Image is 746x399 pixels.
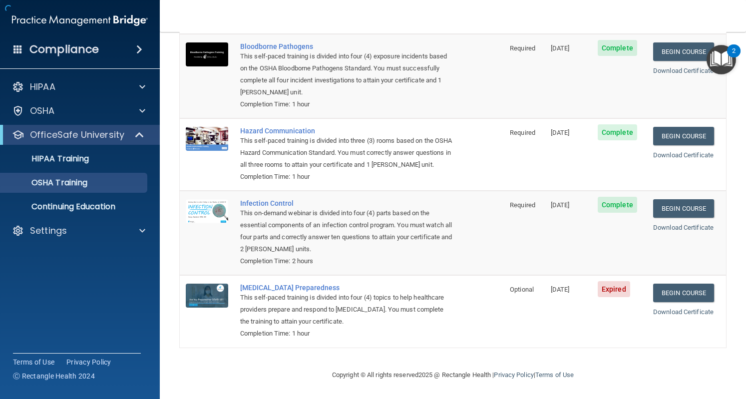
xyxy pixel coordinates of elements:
div: Completion Time: 1 hour [240,98,454,110]
span: Required [510,201,535,209]
div: This self-paced training is divided into four (4) topics to help healthcare providers prepare and... [240,292,454,328]
a: OSHA [12,105,145,117]
p: OfficeSafe University [30,129,124,141]
span: [DATE] [551,201,570,209]
a: Hazard Communication [240,127,454,135]
h4: Compliance [29,42,99,56]
a: Begin Course [653,284,714,302]
a: Download Certificate [653,308,714,316]
div: This on-demand webinar is divided into four (4) parts based on the essential components of an inf... [240,207,454,255]
a: Download Certificate [653,151,714,159]
span: Optional [510,286,534,293]
a: Privacy Policy [494,371,533,379]
span: Ⓒ Rectangle Health 2024 [13,371,95,381]
a: Begin Course [653,199,714,218]
span: Complete [598,40,637,56]
a: Download Certificate [653,67,714,74]
div: This self-paced training is divided into four (4) exposure incidents based on the OSHA Bloodborne... [240,50,454,98]
a: Begin Course [653,42,714,61]
a: Download Certificate [653,224,714,231]
a: Terms of Use [13,357,54,367]
a: Infection Control [240,199,454,207]
div: This self-paced training is divided into three (3) rooms based on the OSHA Hazard Communication S... [240,135,454,171]
span: Complete [598,124,637,140]
div: 2 [732,51,736,64]
p: OSHA [30,105,55,117]
p: Settings [30,225,67,237]
div: Copyright © All rights reserved 2025 @ Rectangle Health | | [271,359,635,391]
a: Bloodborne Pathogens [240,42,454,50]
p: HIPAA Training [6,154,89,164]
div: Completion Time: 1 hour [240,171,454,183]
div: Completion Time: 2 hours [240,255,454,267]
span: [DATE] [551,286,570,293]
a: Terms of Use [535,371,574,379]
span: [DATE] [551,44,570,52]
a: Begin Course [653,127,714,145]
span: Complete [598,197,637,213]
span: Required [510,129,535,136]
img: PMB logo [12,10,148,30]
a: OfficeSafe University [12,129,145,141]
a: Privacy Policy [66,357,111,367]
a: Settings [12,225,145,237]
span: Required [510,44,535,52]
div: Completion Time: 1 hour [240,328,454,340]
a: HIPAA [12,81,145,93]
a: [MEDICAL_DATA] Preparedness [240,284,454,292]
p: HIPAA [30,81,55,93]
button: Open Resource Center, 2 new notifications [707,45,736,74]
span: Expired [598,281,630,297]
p: OSHA Training [6,178,87,188]
p: Continuing Education [6,202,143,212]
span: [DATE] [551,129,570,136]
